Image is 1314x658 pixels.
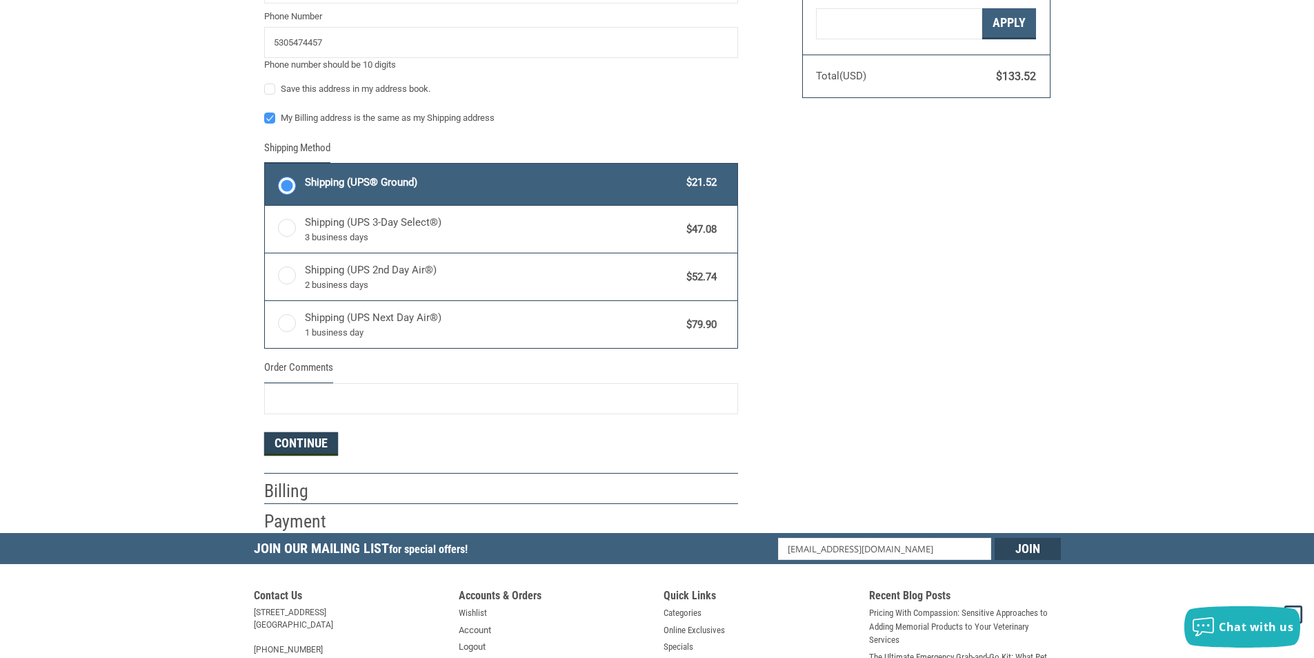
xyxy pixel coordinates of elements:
span: $52.74 [680,269,717,285]
label: Phone Number [264,10,738,23]
h5: Contact Us [254,589,446,606]
a: Pricing With Compassion: Sensitive Approaches to Adding Memorial Products to Your Veterinary Serv... [869,606,1061,647]
span: $21.52 [680,175,717,191]
span: $47.08 [680,222,717,238]
input: Join [995,538,1061,560]
span: Total (USD) [816,70,866,82]
a: Specials [664,640,693,654]
legend: Order Comments [264,360,333,383]
span: 2 business days [305,278,680,292]
h5: Join Our Mailing List [254,533,475,568]
label: Save this address in my address book. [264,84,738,95]
a: Logout [459,640,486,654]
span: 1 business day [305,326,680,340]
div: Phone number should be 10 digits [264,58,738,72]
legend: Shipping Method [264,140,330,163]
button: Apply [982,8,1036,39]
h5: Accounts & Orders [459,589,650,606]
a: Online Exclusives [664,623,725,637]
h5: Recent Blog Posts [869,589,1061,606]
span: Chat with us [1219,619,1293,635]
span: Shipping (UPS® Ground) [305,175,680,191]
input: Gift Certificate or Coupon Code [816,8,982,39]
input: Email [778,538,991,560]
span: Shipping (UPS 2nd Day Air®) [305,262,680,291]
label: My Billing address is the same as my Shipping address [264,113,738,124]
span: Shipping (UPS Next Day Air®) [305,310,680,339]
h2: Payment [264,510,345,533]
span: for special offers! [389,543,468,556]
h2: Billing [264,480,345,503]
span: $133.52 [996,70,1036,83]
button: Chat with us [1184,606,1300,648]
a: Wishlist [459,606,487,620]
span: Shipping (UPS 3-Day Select®) [305,215,680,244]
a: Categories [664,606,701,620]
span: $79.90 [680,317,717,333]
address: [STREET_ADDRESS] [GEOGRAPHIC_DATA] [PHONE_NUMBER] [254,606,446,656]
span: 3 business days [305,231,680,244]
button: Continue [264,432,338,456]
h5: Quick Links [664,589,855,606]
a: Account [459,623,491,637]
